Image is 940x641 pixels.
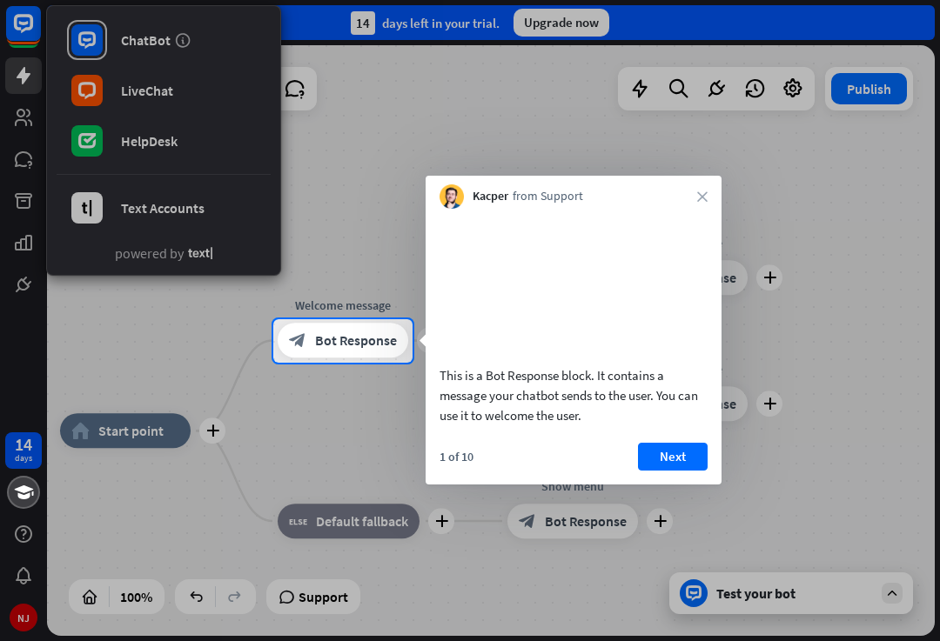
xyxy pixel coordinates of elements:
[638,443,708,471] button: Next
[513,188,583,205] span: from Support
[440,449,473,464] div: 1 of 10
[14,7,66,59] button: Open LiveChat chat widget
[440,365,708,425] div: This is a Bot Response block. It contains a message your chatbot sends to the user. You can use i...
[697,191,708,202] i: close
[473,188,508,205] span: Kacper
[289,332,306,350] i: block_bot_response
[315,332,397,350] span: Bot Response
